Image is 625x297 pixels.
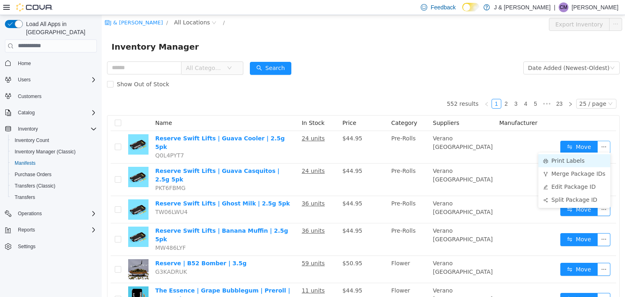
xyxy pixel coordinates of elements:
i: icon: printer [441,144,446,148]
a: 3 [410,84,419,93]
td: Pre-Rolls [286,116,328,148]
span: Verano [GEOGRAPHIC_DATA] [331,245,391,260]
span: Settings [18,243,35,250]
button: icon: swapMove [459,278,496,291]
i: icon: down [125,50,130,56]
u: 36 units [200,185,223,192]
span: CM [560,2,568,12]
span: $44.95 [240,153,260,159]
i: icon: down [506,86,511,92]
span: $50.95 [240,245,260,251]
li: Split Package ID [437,178,509,191]
span: $44.95 [240,212,260,219]
a: Reserve Swift Lifts | Guava Cooler | 2.5g 5pk [53,120,183,135]
span: Transfers [15,194,35,201]
span: Verano [GEOGRAPHIC_DATA] [331,185,391,200]
span: $44.95 [240,120,260,127]
td: Pre-Rolls [286,208,328,241]
button: icon: swapMove [459,126,496,139]
button: icon: ellipsis [496,218,509,231]
i: icon: left [382,87,387,92]
a: Settings [15,242,39,251]
li: Previous Page [380,84,390,94]
span: $44.95 [240,272,260,279]
u: 36 units [200,212,223,219]
span: Purchase Orders [11,170,97,179]
span: Reports [15,225,97,235]
span: Inventory Count [15,137,49,144]
button: Operations [15,209,45,218]
td: Pre-Rolls [286,148,328,181]
button: Reports [15,225,38,235]
li: 23 [452,84,464,94]
p: | [554,2,555,12]
a: Inventory Count [11,135,52,145]
span: All Categories [84,49,121,57]
span: $44.95 [240,185,260,192]
li: 4 [419,84,429,94]
a: Home [15,59,34,68]
span: Inventory [18,126,38,132]
span: Load All Apps in [GEOGRAPHIC_DATA] [23,20,97,36]
li: 3 [409,84,419,94]
span: MW486LYF [53,229,84,236]
span: / [121,4,123,11]
p: [PERSON_NAME] [572,2,618,12]
li: Next Page [464,84,474,94]
button: Reports [2,224,100,236]
button: Users [2,74,100,85]
u: 11 units [200,272,223,279]
span: Operations [18,210,42,217]
span: Catalog [18,109,35,116]
a: 1 [390,84,399,93]
i: icon: down [508,50,513,56]
span: Purchase Orders [15,171,52,178]
u: 24 units [200,153,223,159]
u: 59 units [200,245,223,251]
span: G3KADRUK [53,253,85,260]
span: Verano [GEOGRAPHIC_DATA] [331,272,391,287]
span: PKT6FBMG [53,170,84,176]
p: J & [PERSON_NAME] [494,2,551,12]
span: Operations [15,209,97,218]
span: Manufacturer [398,105,436,111]
button: Transfers (Classic) [8,180,100,192]
img: Reserve | B52 Bomber | 3.5g hero shot [26,244,47,264]
li: 552 results [345,84,377,94]
nav: Complex example [5,54,97,274]
img: Reserve Swift Lifts | Ghost Milk | 2.5g 5pk hero shot [26,184,47,205]
i: icon: shop [3,5,8,10]
span: Manifests [15,160,35,166]
span: Transfers (Classic) [15,183,55,189]
span: Inventory [15,124,97,134]
button: Catalog [2,107,100,118]
a: icon: shopJ & [PERSON_NAME] [3,4,61,11]
button: Transfers [8,192,100,203]
span: Feedback [431,3,455,11]
span: Catalog [15,108,97,118]
a: The Essence | Grape Bubblegum | Preroll | 2.5g 5pk [53,272,188,287]
button: Manifests [8,157,100,169]
div: 25 / page [478,84,505,93]
button: icon: ellipsis [507,3,520,16]
span: Reports [18,227,35,233]
span: Home [18,60,31,67]
span: Show Out of Stock [12,66,71,72]
span: Verano [GEOGRAPHIC_DATA] [331,153,391,168]
span: Inventory Count [11,135,97,145]
span: Inventory Manager (Classic) [15,148,76,155]
button: icon: swapMove [459,248,496,261]
img: The Essence | Grape Bubblegum | Preroll | 2.5g 5pk hero shot [26,271,47,292]
input: Dark Mode [462,3,479,11]
li: 2 [400,84,409,94]
span: Transfers (Classic) [11,181,97,191]
i: icon: right [466,87,471,92]
li: Next 5 Pages [439,84,452,94]
a: Transfers (Classic) [11,181,59,191]
img: Cova [16,3,53,11]
button: icon: ellipsis [496,126,509,139]
a: Manifests [11,158,39,168]
a: 4 [420,84,428,93]
button: Home [2,57,100,69]
u: 24 units [200,120,223,127]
